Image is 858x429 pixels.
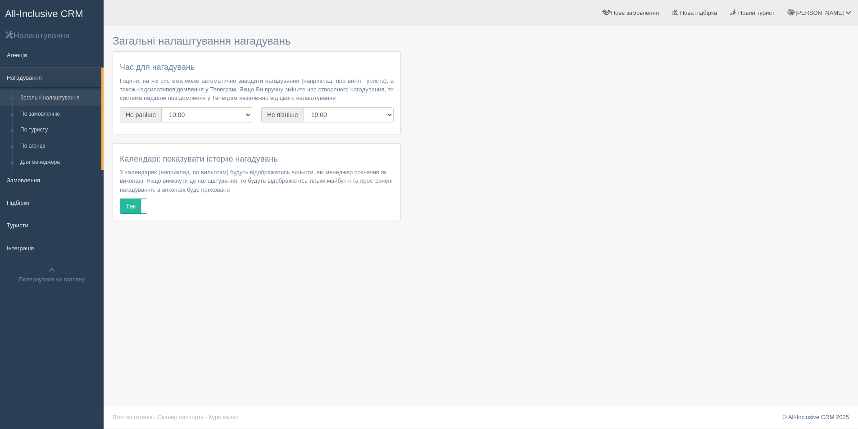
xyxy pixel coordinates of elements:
[120,77,394,102] p: Години, на які система може автоматично заводити нагадування (наприклад, про виліт туриста), а та...
[154,414,156,420] span: ·
[16,106,101,122] a: По замовленню
[120,155,394,164] h4: Календарі: показувати історію нагадувань
[166,86,236,93] a: повідомлення у Телеграм
[205,414,207,420] span: ·
[611,9,659,16] span: Нове замовлення
[782,414,849,420] a: © All-Inclusive CRM 2025
[5,8,83,19] span: All-Inclusive CRM
[0,0,103,25] a: All-Inclusive CRM
[209,414,239,420] a: Курс валют
[120,107,161,122] span: Не раніше
[158,414,204,420] a: Сканер паспорту
[261,107,304,122] span: Не пізніше
[113,414,153,420] a: Візитки готелів
[113,35,401,47] h3: Загальні налаштування нагадувань
[16,154,101,171] a: Для менеджера
[680,9,717,16] span: Нова підбірка
[16,122,101,138] a: По туристу
[120,168,394,194] p: У календарях (наприклад, по вильотам) будуть відображатись вильоти, які менеджер позначив як вико...
[120,63,394,72] h4: Час для нагадувань
[16,138,101,154] a: По агенції
[16,90,101,106] a: Загальні налаштування
[795,9,844,16] span: [PERSON_NAME]
[738,9,775,16] span: Новий турист
[120,199,147,213] label: Так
